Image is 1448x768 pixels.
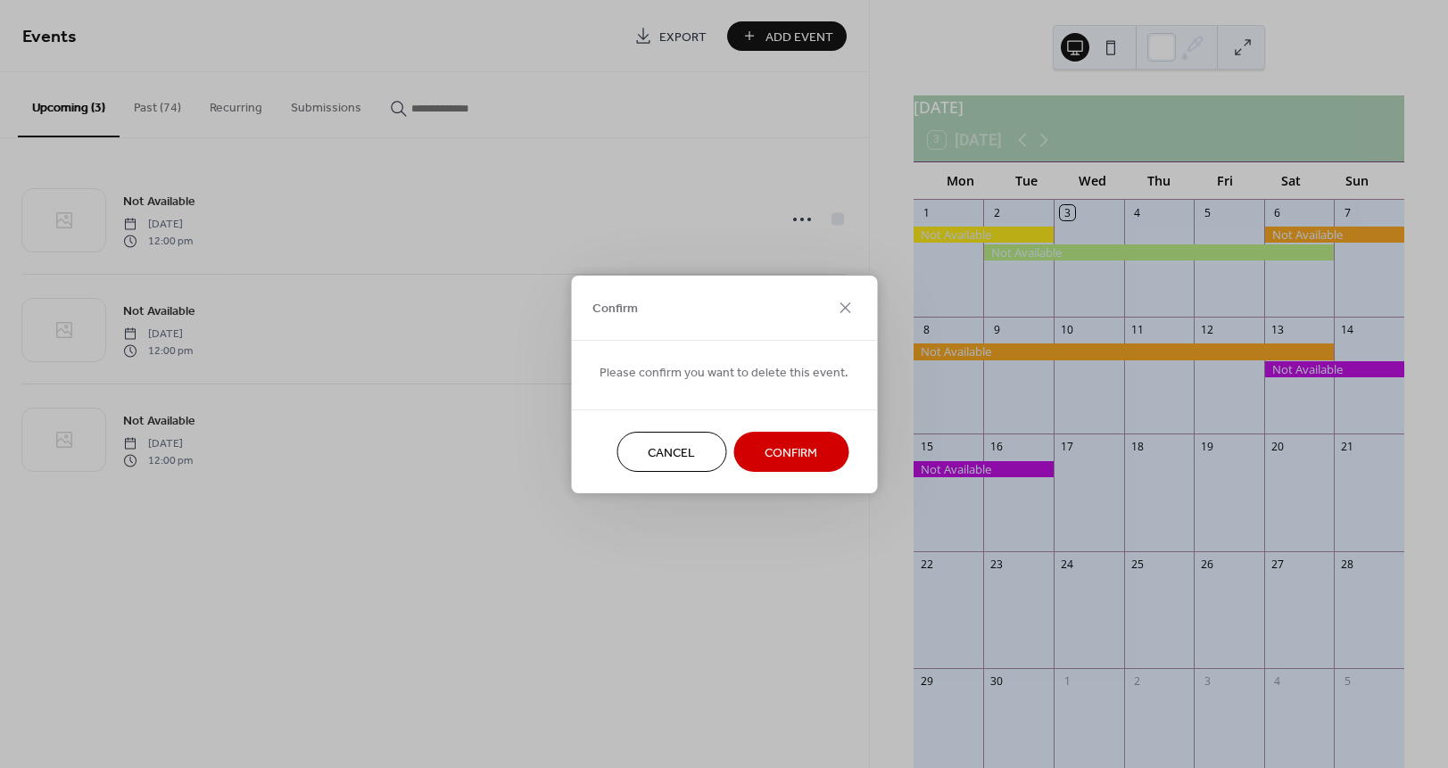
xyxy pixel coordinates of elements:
[648,443,695,462] span: Cancel
[592,300,638,318] span: Confirm
[733,432,848,472] button: Confirm
[600,363,848,382] span: Please confirm you want to delete this event.
[616,432,726,472] button: Cancel
[765,443,817,462] span: Confirm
